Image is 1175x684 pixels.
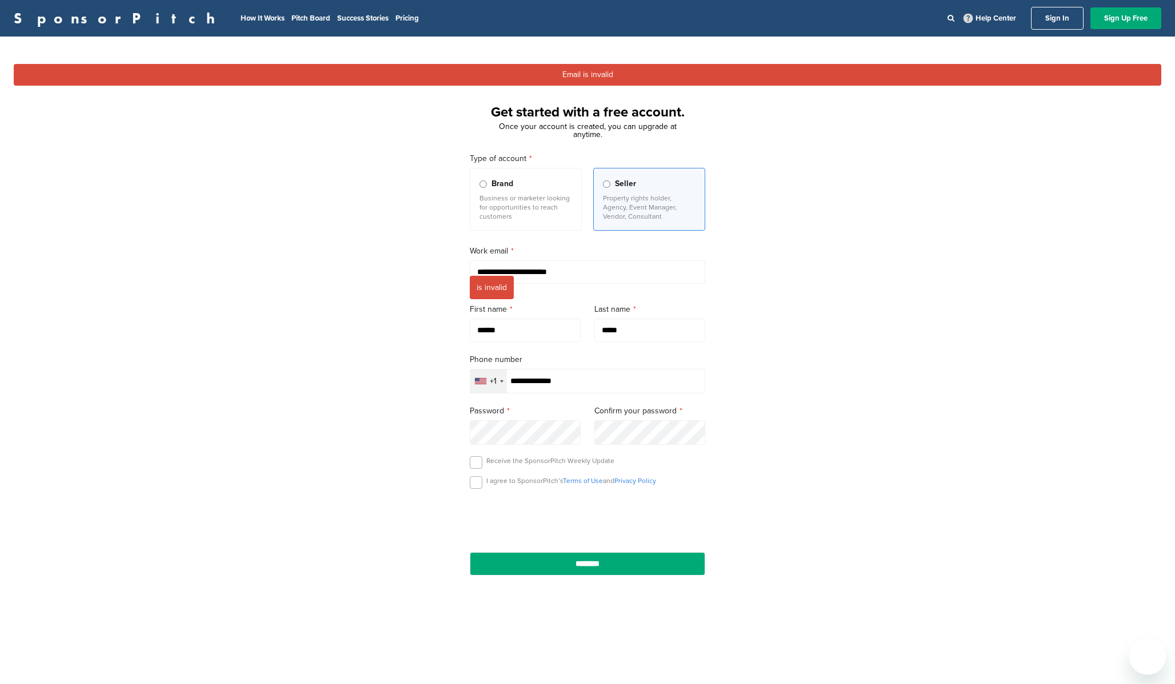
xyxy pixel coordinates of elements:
[486,476,656,485] p: I agree to SponsorPitch’s and
[470,245,705,257] label: Work email
[1090,7,1161,29] a: Sign Up Free
[614,477,656,485] a: Privacy Policy
[486,456,614,465] p: Receive the SponsorPitch Weekly Update
[491,178,513,190] span: Brand
[615,178,636,190] span: Seller
[490,377,497,385] div: +1
[1031,7,1084,30] a: Sign In
[479,180,487,188] input: Brand Business or marketer looking for opportunities to reach customers
[594,303,705,316] label: Last name
[603,180,610,188] input: Seller Property rights holder, Agency, Event Manager, Vendor, Consultant
[470,369,507,393] div: Selected country
[594,405,705,417] label: Confirm your password
[241,14,285,23] a: How It Works
[522,502,653,536] iframe: reCAPTCHA
[470,405,581,417] label: Password
[470,276,514,299] span: is invalid
[1129,638,1166,675] iframe: Button to launch messaging window
[603,194,696,221] p: Property rights holder, Agency, Event Manager, Vendor, Consultant
[456,102,719,123] h1: Get started with a free account.
[961,11,1018,25] a: Help Center
[291,14,330,23] a: Pitch Board
[470,303,581,316] label: First name
[337,14,389,23] a: Success Stories
[563,477,603,485] a: Terms of Use
[479,194,572,221] p: Business or marketer looking for opportunities to reach customers
[470,353,705,366] label: Phone number
[14,11,222,26] a: SponsorPitch
[470,152,705,165] label: Type of account
[395,14,419,23] a: Pricing
[499,122,677,139] span: Once your account is created, you can upgrade at anytime.
[14,64,1161,86] div: Email is invalid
